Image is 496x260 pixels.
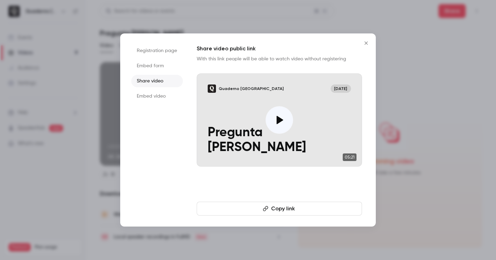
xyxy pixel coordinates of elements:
li: Embed video [131,90,183,102]
a: Pregunta NickQuaderno [GEOGRAPHIC_DATA][DATE]Pregunta [PERSON_NAME]05:21 [197,73,362,167]
button: Copy link [197,202,362,216]
p: With this link people will be able to watch video without registering [197,56,362,62]
h1: Share video public link [197,44,362,53]
li: Share video [131,75,183,87]
li: Registration page [131,44,183,57]
button: Close [359,36,373,50]
li: Embed form [131,60,183,72]
span: 05:21 [343,153,356,161]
